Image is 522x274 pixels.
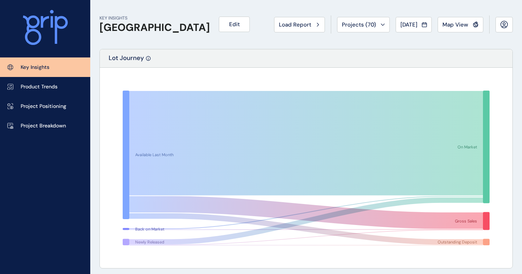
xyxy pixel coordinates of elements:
p: Project Breakdown [21,122,66,130]
span: Edit [229,21,240,28]
p: Lot Journey [109,54,144,67]
span: [DATE] [400,21,417,28]
span: Load Report [279,21,311,28]
button: Edit [219,17,250,32]
span: Map View [442,21,468,28]
button: Projects (70) [337,17,390,32]
p: Key Insights [21,64,49,71]
span: Projects ( 70 ) [342,21,376,28]
h1: [GEOGRAPHIC_DATA] [99,21,210,34]
p: KEY INSIGHTS [99,15,210,21]
p: Product Trends [21,83,57,91]
button: [DATE] [396,17,432,32]
button: Map View [438,17,483,32]
p: Project Positioning [21,103,66,110]
button: Load Report [274,17,325,32]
